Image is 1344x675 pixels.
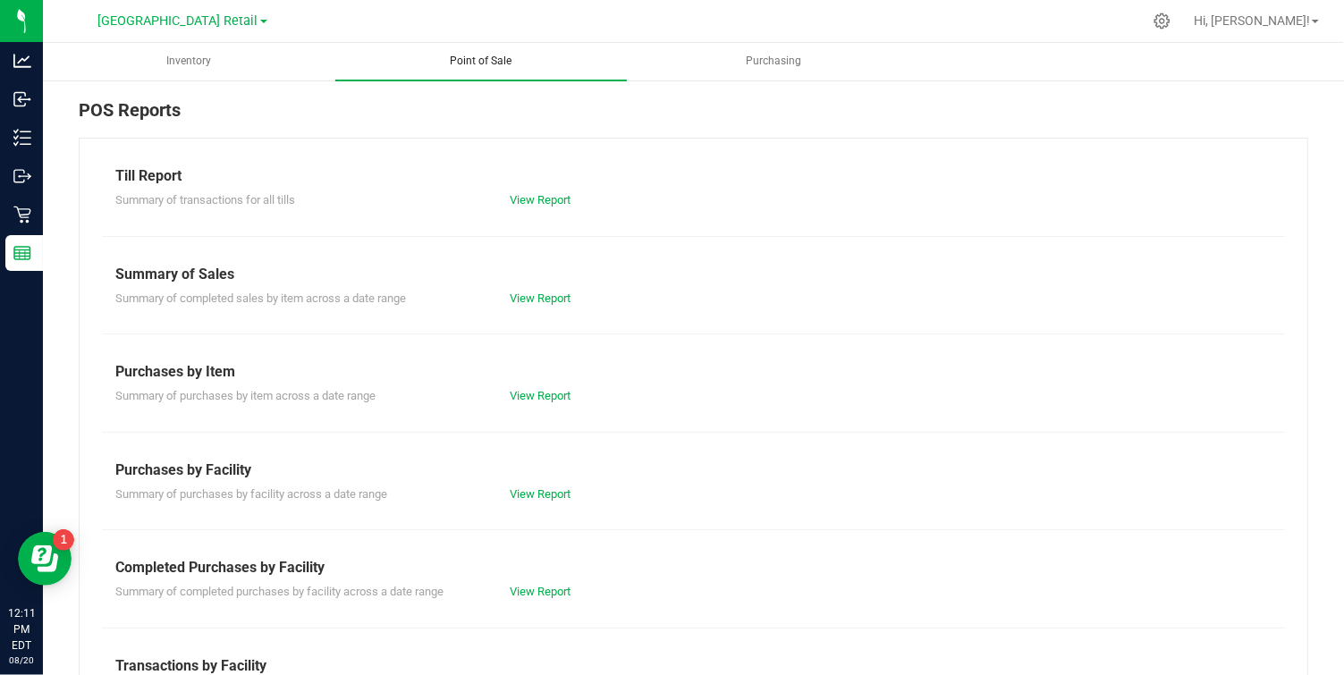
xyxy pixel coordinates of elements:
[43,43,334,80] a: Inventory
[79,97,1308,138] div: POS Reports
[53,529,74,551] iframe: Resource center unread badge
[1194,13,1310,28] span: Hi, [PERSON_NAME]!
[18,532,72,586] iframe: Resource center
[8,654,35,667] p: 08/20
[13,52,31,70] inline-svg: Analytics
[115,557,1272,578] div: Completed Purchases by Facility
[335,43,626,80] a: Point of Sale
[13,90,31,108] inline-svg: Inbound
[427,54,537,69] span: Point of Sale
[629,43,919,80] a: Purchasing
[115,487,387,501] span: Summary of purchases by facility across a date range
[115,165,1272,187] div: Till Report
[115,389,376,402] span: Summary of purchases by item across a date range
[1151,13,1173,30] div: Manage settings
[722,54,825,69] span: Purchasing
[13,206,31,224] inline-svg: Retail
[8,605,35,654] p: 12:11 PM EDT
[510,291,571,305] a: View Report
[115,264,1272,285] div: Summary of Sales
[115,460,1272,481] div: Purchases by Facility
[142,54,235,69] span: Inventory
[98,13,258,29] span: [GEOGRAPHIC_DATA] Retail
[115,193,295,207] span: Summary of transactions for all tills
[510,389,571,402] a: View Report
[13,244,31,262] inline-svg: Reports
[115,291,406,305] span: Summary of completed sales by item across a date range
[510,585,571,598] a: View Report
[510,487,571,501] a: View Report
[13,129,31,147] inline-svg: Inventory
[510,193,571,207] a: View Report
[115,585,444,598] span: Summary of completed purchases by facility across a date range
[115,361,1272,383] div: Purchases by Item
[13,167,31,185] inline-svg: Outbound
